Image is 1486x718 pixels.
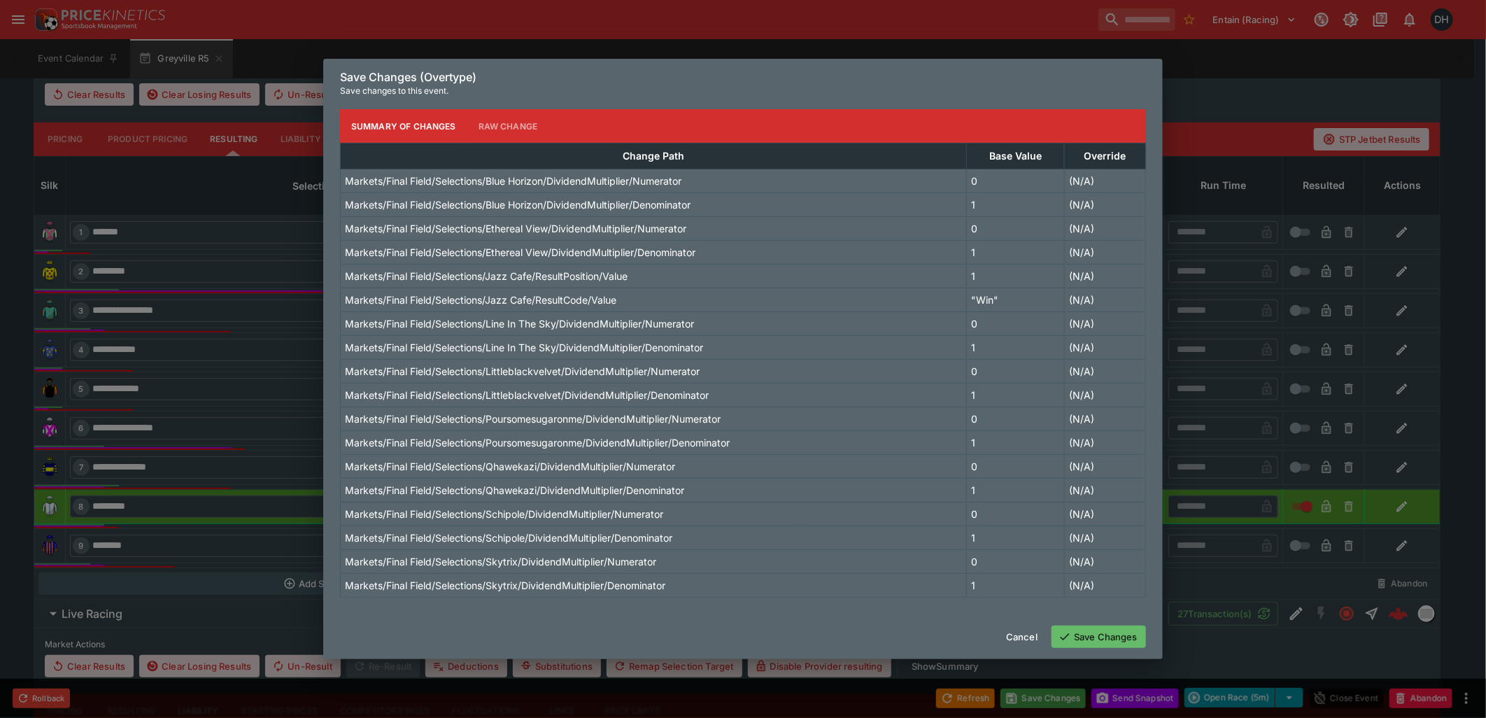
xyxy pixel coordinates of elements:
[1064,550,1145,574] td: (N/A)
[345,245,695,260] p: Markets/Final Field/Selections/Ethereal View/DividendMultiplier/Denominator
[345,507,663,521] p: Markets/Final Field/Selections/Schipole/DividendMultiplier/Numerator
[1052,626,1146,648] button: Save Changes
[998,626,1046,648] button: Cancel
[345,388,709,402] p: Markets/Final Field/Selections/Littleblackvelvet/DividendMultiplier/Denominator
[1064,288,1145,312] td: (N/A)
[1064,241,1145,265] td: (N/A)
[967,143,1065,169] th: Base Value
[967,360,1065,383] td: 0
[345,269,628,283] p: Markets/Final Field/Selections/Jazz Cafe/ResultPosition/Value
[1064,143,1145,169] th: Override
[1064,265,1145,288] td: (N/A)
[345,554,656,569] p: Markets/Final Field/Selections/Skytrix/DividendMultiplier/Numerator
[1064,312,1145,336] td: (N/A)
[967,241,1065,265] td: 1
[967,479,1065,502] td: 1
[1064,407,1145,431] td: (N/A)
[345,221,686,236] p: Markets/Final Field/Selections/Ethereal View/DividendMultiplier/Numerator
[967,502,1065,526] td: 0
[967,550,1065,574] td: 0
[345,435,730,450] p: Markets/Final Field/Selections/Poursomesugaronme/DividendMultiplier/Denominator
[345,174,681,188] p: Markets/Final Field/Selections/Blue Horizon/DividendMultiplier/Numerator
[967,169,1065,193] td: 0
[1064,193,1145,217] td: (N/A)
[1064,431,1145,455] td: (N/A)
[345,364,700,379] p: Markets/Final Field/Selections/Littleblackvelvet/DividendMultiplier/Numerator
[967,407,1065,431] td: 0
[967,288,1065,312] td: "Win"
[345,340,703,355] p: Markets/Final Field/Selections/Line In The Sky/DividendMultiplier/Denominator
[467,109,549,143] button: Raw Change
[1064,336,1145,360] td: (N/A)
[1064,169,1145,193] td: (N/A)
[345,316,694,331] p: Markets/Final Field/Selections/Line In The Sky/DividendMultiplier/Numerator
[967,336,1065,360] td: 1
[340,84,1146,98] p: Save changes to this event.
[1064,360,1145,383] td: (N/A)
[341,143,967,169] th: Change Path
[1064,479,1145,502] td: (N/A)
[340,70,1146,85] h6: Save Changes (Overtype)
[1064,502,1145,526] td: (N/A)
[967,431,1065,455] td: 1
[967,217,1065,241] td: 0
[345,483,684,498] p: Markets/Final Field/Selections/Qhawekazi/DividendMultiplier/Denominator
[967,193,1065,217] td: 1
[1064,455,1145,479] td: (N/A)
[1064,574,1145,598] td: (N/A)
[345,293,616,307] p: Markets/Final Field/Selections/Jazz Cafe/ResultCode/Value
[1064,217,1145,241] td: (N/A)
[345,578,665,593] p: Markets/Final Field/Selections/Skytrix/DividendMultiplier/Denominator
[345,459,675,474] p: Markets/Final Field/Selections/Qhawekazi/DividendMultiplier/Numerator
[967,574,1065,598] td: 1
[345,530,672,545] p: Markets/Final Field/Selections/Schipole/DividendMultiplier/Denominator
[345,197,691,212] p: Markets/Final Field/Selections/Blue Horizon/DividendMultiplier/Denominator
[967,312,1065,336] td: 0
[967,265,1065,288] td: 1
[967,383,1065,407] td: 1
[345,411,721,426] p: Markets/Final Field/Selections/Poursomesugaronme/DividendMultiplier/Numerator
[1064,383,1145,407] td: (N/A)
[967,455,1065,479] td: 0
[1064,526,1145,550] td: (N/A)
[967,526,1065,550] td: 1
[340,109,467,143] button: Summary of Changes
